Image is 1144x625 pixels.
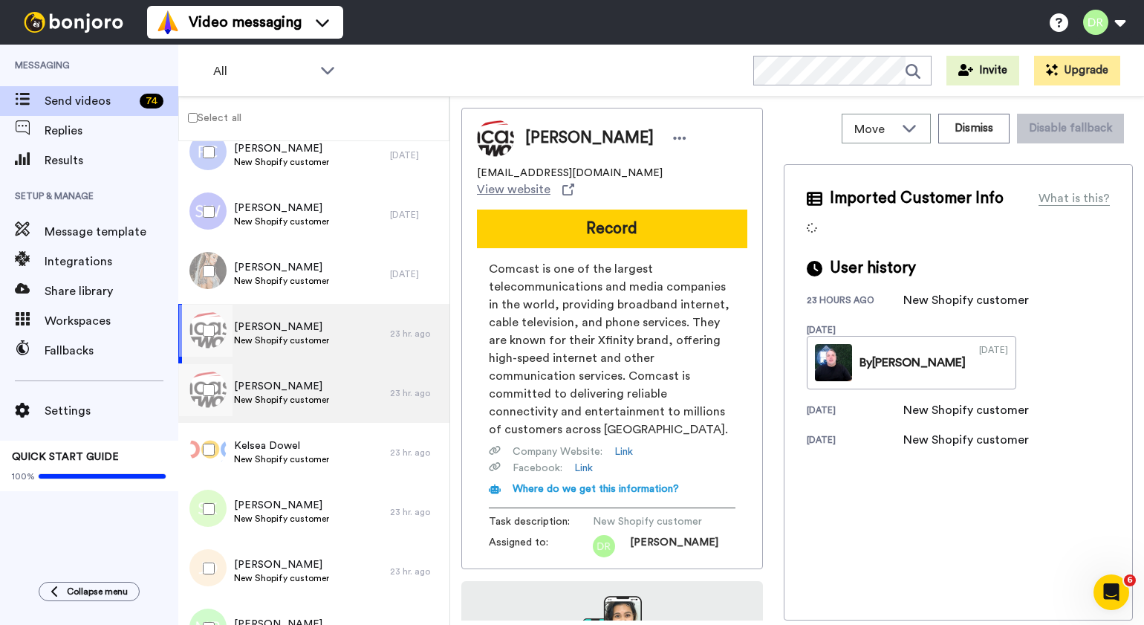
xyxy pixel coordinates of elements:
span: [EMAIL_ADDRESS][DOMAIN_NAME] [477,166,663,181]
div: New Shopify customer [903,431,1029,449]
span: Replies [45,122,178,140]
button: Dismiss [938,114,1010,143]
span: Facebook : [513,461,562,476]
span: [PERSON_NAME] [234,260,329,275]
span: Move [854,120,894,138]
span: Imported Customer Info [830,187,1004,210]
span: New Shopify customer [593,514,734,529]
img: be2a215d-0648-46ec-b5b4-e6d462467eac-thumb.jpg [815,344,852,381]
span: Where do we get this information? [513,484,679,494]
div: 23 hr. ago [390,566,442,577]
span: Video messaging [189,12,302,33]
a: By[PERSON_NAME][DATE] [807,336,1016,389]
div: New Shopify customer [903,291,1029,309]
iframe: Intercom live chat [1093,574,1129,610]
span: Results [45,152,178,169]
button: Upgrade [1034,56,1120,85]
img: Image of Jim Hastings [477,120,514,157]
span: 100% [12,470,35,482]
a: Link [614,444,633,459]
div: New Shopify customer [903,401,1029,419]
div: [DATE] [807,434,903,449]
span: Share library [45,282,178,300]
span: 6 [1124,574,1136,586]
span: Workspaces [45,312,178,330]
div: What is this? [1039,190,1110,207]
span: User history [830,257,916,279]
span: [PERSON_NAME] [234,201,329,216]
button: Record [477,210,747,248]
img: bj-logo-header-white.svg [18,12,129,33]
span: All [213,62,313,80]
span: [PERSON_NAME] [630,535,718,557]
span: Assigned to: [489,535,593,557]
span: New Shopify customer [234,275,329,287]
label: Select all [179,109,241,126]
span: [PERSON_NAME] [234,498,329,513]
div: [DATE] [979,344,1008,381]
span: New Shopify customer [234,216,329,227]
span: New Shopify customer [234,513,329,525]
span: Comcast is one of the largest telecommunications and media companies in the world, providing broa... [489,260,735,438]
span: Task description : [489,514,593,529]
div: 23 hr. ago [390,506,442,518]
div: [DATE] [390,268,442,280]
div: [DATE] [807,324,903,336]
button: Disable fallback [1017,114,1124,143]
div: [DATE] [807,404,903,419]
span: Collapse menu [67,586,128,598]
span: [PERSON_NAME] [234,320,329,334]
span: [PERSON_NAME] [234,141,329,156]
span: [PERSON_NAME] [525,127,654,149]
span: Company Website : [513,444,602,459]
div: [DATE] [390,209,442,221]
div: By [PERSON_NAME] [859,354,966,372]
span: New Shopify customer [234,334,329,346]
button: Collapse menu [39,582,140,601]
a: Link [574,461,593,476]
span: QUICK START GUIDE [12,452,119,462]
span: New Shopify customer [234,156,329,168]
div: 23 hours ago [807,294,903,309]
div: 23 hr. ago [390,447,442,459]
span: New Shopify customer [234,394,329,406]
img: dr.png [593,535,615,557]
span: New Shopify customer [234,453,329,465]
div: 23 hr. ago [390,387,442,399]
a: View website [477,181,574,198]
span: [PERSON_NAME] [234,379,329,394]
input: Select all [188,113,198,123]
button: Invite [946,56,1019,85]
span: Integrations [45,253,178,271]
span: New Shopify customer [234,572,329,584]
div: 23 hr. ago [390,328,442,340]
span: Settings [45,402,178,420]
img: vm-color.svg [156,10,180,34]
span: [PERSON_NAME] [234,557,329,572]
span: Kelsea Dowel [234,438,329,453]
span: Message template [45,223,178,241]
span: Fallbacks [45,342,178,360]
div: [DATE] [390,149,442,161]
div: 74 [140,94,163,109]
span: View website [477,181,550,198]
span: Send videos [45,92,134,110]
